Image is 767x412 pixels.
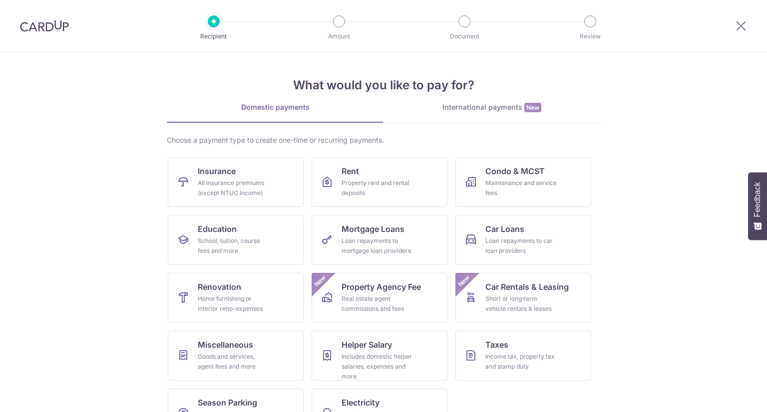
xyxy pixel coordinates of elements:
[20,20,69,32] img: CardUp
[342,165,359,177] span: Rent
[427,31,501,41] p: Document
[485,339,508,351] span: Taxes
[198,339,253,351] span: Miscellaneous
[198,236,270,256] div: School, tuition, course fees and more
[168,273,304,323] a: RenovationHome furnishing or interior reno-expenses
[485,223,524,235] span: Car Loans
[485,352,557,372] div: Income tax, property tax and stamp duty
[198,281,241,293] span: Renovation
[455,157,591,207] a: Condo & MCSTMaintenance and service fees
[198,178,270,198] div: All insurance premiums (except NTUC Income)
[455,331,591,381] a: TaxesIncome tax, property tax and stamp duty
[485,294,557,314] div: Short or long‑term vehicle rentals & leases
[177,31,251,41] p: Recipient
[553,31,627,41] p: Review
[198,352,270,372] div: Goods and services, agent fees and more
[168,331,304,381] a: MiscellaneousGoods and services, agent fees and more
[198,397,257,409] span: Season Parking
[302,31,376,41] p: Amount
[198,165,236,177] span: Insurance
[167,102,383,112] div: Domestic payments
[312,273,447,323] a: Property Agency FeeReal estate agent commissions and feesNew
[312,331,447,381] a: Helper SalaryIncludes domestic helper salaries, expenses and more
[703,382,757,407] iframe: Opens a widget where you can find more information
[167,76,600,94] h4: What would you like to pay for?
[312,273,329,289] span: New
[485,236,557,256] div: Loan repayments to car loan providers
[485,178,557,198] div: Maintenance and service fees
[342,178,413,198] div: Property rent and rental deposits
[342,352,413,382] div: Includes domestic helper salaries, expenses and more
[455,215,591,265] a: Car LoansLoan repayments to car loan providers
[455,273,591,323] a: Car Rentals & LeasingShort or long‑term vehicle rentals & leasesNew
[168,215,304,265] a: EducationSchool, tuition, course fees and more
[198,223,237,235] span: Education
[198,294,270,314] div: Home furnishing or interior reno-expenses
[342,339,392,351] span: Helper Salary
[167,135,600,145] div: Choose a payment type to create one-time or recurring payments.
[456,273,472,289] span: New
[342,397,380,409] span: Electricity
[753,182,762,217] span: Feedback
[312,157,447,207] a: RentProperty rent and rental deposits
[383,102,600,113] div: International payments
[168,157,304,207] a: InsuranceAll insurance premiums (except NTUC Income)
[312,215,447,265] a: Mortgage LoansLoan repayments to mortgage loan providers
[485,165,545,177] span: Condo & MCST
[342,236,413,256] div: Loan repayments to mortgage loan providers
[342,281,421,293] span: Property Agency Fee
[748,172,767,240] button: Feedback - Show survey
[524,103,541,112] span: New
[485,281,569,293] span: Car Rentals & Leasing
[342,294,413,314] div: Real estate agent commissions and fees
[342,223,404,235] span: Mortgage Loans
